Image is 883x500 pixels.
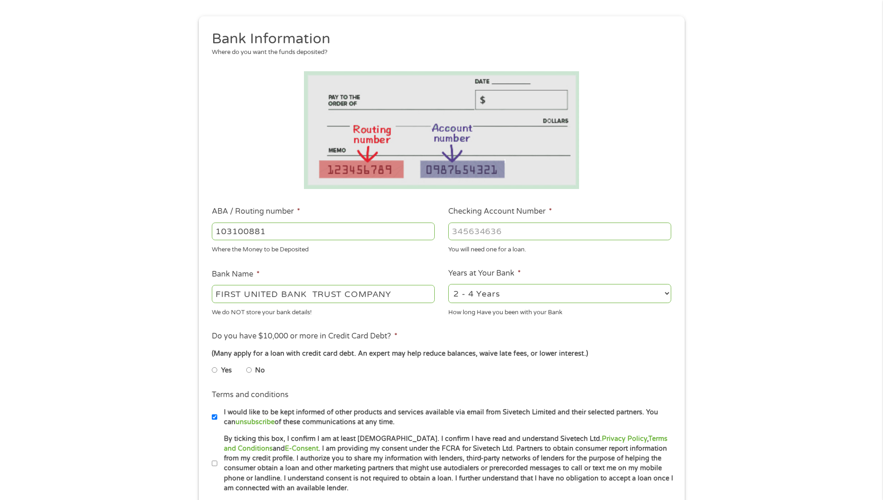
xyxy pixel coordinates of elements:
div: Where the Money to be Deposited [212,242,435,255]
a: E-Consent [285,445,318,453]
div: (Many apply for a loan with credit card debt. An expert may help reduce balances, waive late fees... [212,349,671,359]
a: Terms and Conditions [224,435,667,453]
input: 263177916 [212,223,435,240]
div: Where do you want the funds deposited? [212,48,664,57]
label: Bank Name [212,270,260,279]
div: How long Have you been with your Bank [448,304,671,317]
label: Checking Account Number [448,207,552,216]
a: Privacy Policy [602,435,647,443]
a: unsubscribe [236,418,275,426]
label: Do you have $10,000 or more in Credit Card Debt? [212,331,398,341]
label: Years at Your Bank [448,269,521,278]
label: ABA / Routing number [212,207,300,216]
label: By ticking this box, I confirm I am at least [DEMOGRAPHIC_DATA]. I confirm I have read and unders... [217,434,674,493]
label: No [255,365,265,376]
div: You will need one for a loan. [448,242,671,255]
img: Routing number location [304,71,580,189]
div: We do NOT store your bank details! [212,304,435,317]
label: Yes [221,365,232,376]
label: Terms and conditions [212,390,289,400]
h2: Bank Information [212,30,664,48]
label: I would like to be kept informed of other products and services available via email from Sivetech... [217,407,674,427]
input: 345634636 [448,223,671,240]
